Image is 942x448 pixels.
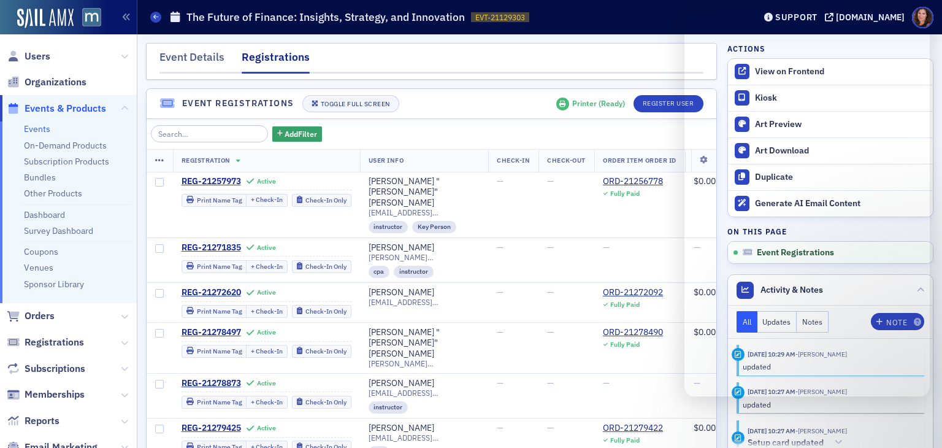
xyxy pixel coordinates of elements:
a: Orders [7,309,55,323]
span: Registrations [25,336,84,349]
a: On-Demand Products [24,140,107,151]
a: Subscriptions [7,362,85,376]
a: Memberships [7,388,85,401]
div: Support [775,12,818,23]
span: Profile [912,7,933,28]
button: Check-In Only [292,305,351,318]
a: [PERSON_NAME] "[PERSON_NAME]" [PERSON_NAME] [369,176,480,209]
a: [PERSON_NAME] [369,242,434,253]
span: $0.00 [694,422,716,433]
span: Check-In [497,156,530,164]
a: [PERSON_NAME] [369,287,434,298]
div: Check-In Only [305,197,347,204]
a: [PERSON_NAME] [369,423,434,434]
a: Subscription Products [24,156,109,167]
div: Active [257,424,276,432]
span: — [547,326,554,338]
div: updated [743,399,916,410]
button: Print Name Tag [182,194,247,207]
span: REG-21278497 [182,327,241,338]
button: AddFilter [272,126,323,142]
div: [PERSON_NAME] "[PERSON_NAME]" [PERSON_NAME] [369,327,480,360]
span: Orders [25,309,55,323]
span: — [547,176,554,187]
div: instructor [369,401,408,414]
div: Print Name Tag [197,308,242,315]
a: ORD-21272092 [603,287,663,298]
div: ORD-21278490 [603,327,663,338]
span: — [547,422,554,433]
div: Active [257,328,276,336]
button: Print Name Tag [182,305,247,318]
a: Survey Dashboard [24,225,93,236]
div: Check-In Only [305,263,347,270]
img: SailAMX [17,9,74,28]
div: Activity [732,431,745,444]
h4: Event Registrations [182,97,294,110]
div: Check-In Only [305,308,347,315]
span: [EMAIL_ADDRESS][DOMAIN_NAME] [369,388,480,398]
div: Check-In Only [305,348,347,355]
span: — [603,377,610,388]
div: [DOMAIN_NAME] [836,12,905,23]
a: ORD-21256778 [603,176,663,187]
span: REG-21279425 [182,423,241,434]
span: [PERSON_NAME][EMAIL_ADDRESS][DOMAIN_NAME] [369,253,480,262]
a: Organizations [7,75,86,89]
button: + Check-In [246,396,288,409]
button: + Check-In [246,260,288,273]
div: Print Name Tag [197,399,242,406]
button: Register User [634,95,703,112]
span: Aidan Sullivan [795,427,847,435]
time: 9/29/2025 10:27 AM [748,427,795,435]
span: Memberships [25,388,85,401]
span: Organizations [25,75,86,89]
button: Toggle Full Screen [302,95,399,112]
span: — [497,326,504,338]
span: Events & Products [25,102,106,115]
div: Registrations [242,49,310,74]
a: Events [24,123,50,134]
div: Fully Paid [610,341,640,349]
button: Print Name Tag [182,345,247,358]
div: Active [257,379,276,387]
span: — [547,287,554,298]
a: REG-21257973Active [182,176,351,187]
div: Fully Paid [610,301,640,309]
span: Users [25,50,50,63]
div: Printer ( Ready ) [572,99,625,108]
button: + Check-In [246,194,288,207]
button: + Check-In [246,345,288,358]
a: Other Products [24,188,82,199]
span: [EMAIL_ADDRESS][DOMAIN_NAME] [369,208,480,217]
iframe: Intercom live chat [900,406,930,436]
a: Venues [24,262,53,273]
span: — [497,242,504,253]
span: — [603,242,610,253]
iframe: Intercom live chat [684,12,930,396]
a: Reports [7,414,59,428]
span: Order Item Order ID [603,156,676,164]
span: Registration [182,156,231,164]
div: Print Name Tag [197,348,242,355]
button: Check-In Only [292,396,351,409]
div: instructor [394,266,434,278]
button: Print Name Tag [182,260,247,273]
a: Dashboard [24,209,65,220]
div: Check-In Only [305,399,347,406]
span: REG-21272620 [182,287,241,298]
span: [EMAIL_ADDRESS][DOMAIN_NAME] [369,298,480,307]
div: Active [257,288,276,296]
img: SailAMX [82,8,101,27]
a: Events & Products [7,102,106,115]
span: [PERSON_NAME][EMAIL_ADDRESS][PERSON_NAME][DOMAIN_NAME] [369,359,480,368]
div: Fully Paid [610,436,640,444]
a: [PERSON_NAME] [369,378,434,389]
div: cpa [369,266,390,278]
div: Print Name Tag [197,263,242,270]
